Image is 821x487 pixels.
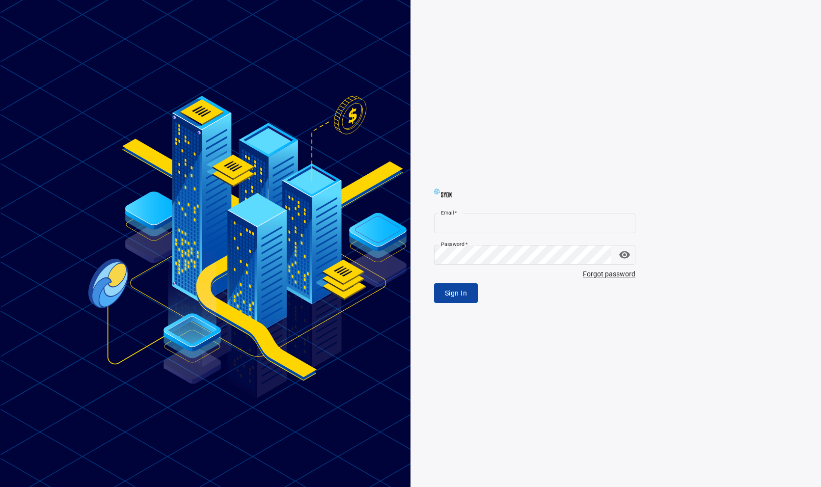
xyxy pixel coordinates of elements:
[434,184,452,202] img: updated-_k4QCCGx.png
[434,269,635,279] span: Forgot password
[441,241,468,248] label: Password
[445,287,467,299] span: Sign In
[441,209,457,216] label: Email
[615,245,634,265] button: toggle password visibility
[434,283,478,303] button: Sign In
